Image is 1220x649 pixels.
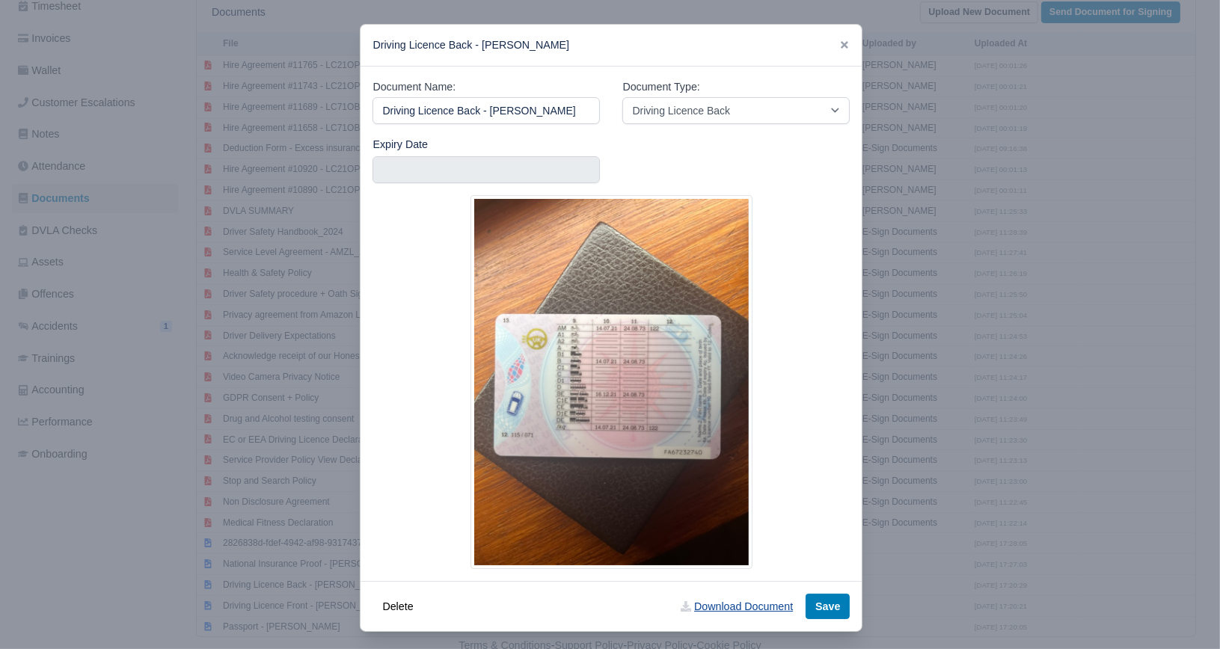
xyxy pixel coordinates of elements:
[373,136,428,153] label: Expiry Date
[671,594,803,619] a: Download Document
[622,79,699,96] label: Document Type:
[361,25,862,67] div: Driving Licence Back - [PERSON_NAME]
[806,594,850,619] button: Save
[373,594,423,619] button: Delete
[373,79,456,96] label: Document Name:
[951,476,1220,649] iframe: Chat Widget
